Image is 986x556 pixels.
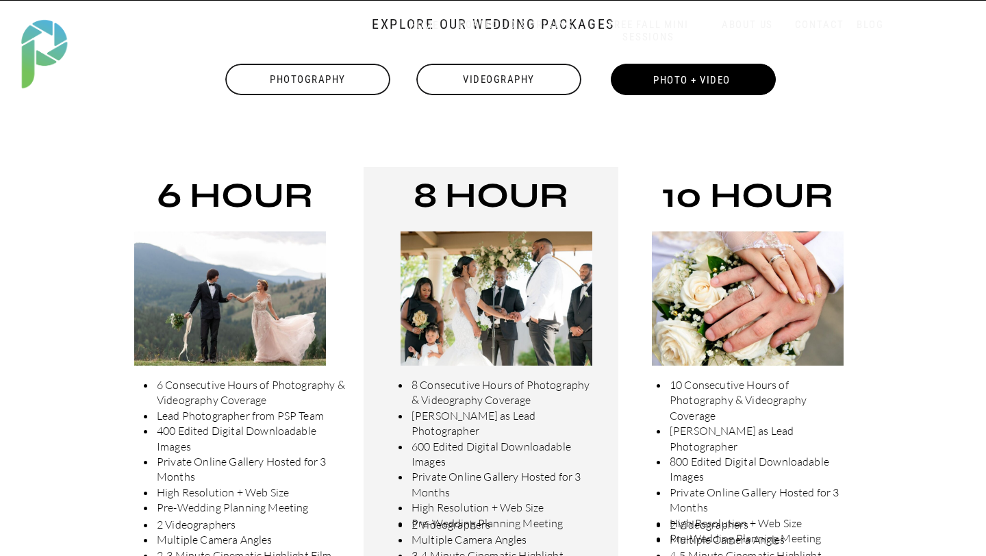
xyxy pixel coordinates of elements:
[139,180,331,221] h3: 6 Hour
[412,516,563,530] span: Pre-Wedding Planning Meeting
[329,16,658,42] h2: Explore our Wedding Packages
[157,518,236,531] span: 2 Videographers
[155,408,351,423] li: Lead Photographer from PSP Team
[792,18,848,31] a: CONTACT
[410,408,590,439] li: [PERSON_NAME] as Lead Photographer
[155,454,351,485] li: Private Online Gallery Hosted for 3 Months
[157,501,308,514] span: Pre-Wedding Planning Meeting
[412,440,571,468] span: 600 Edited Digital Downloadable Images
[670,516,802,530] span: High Resolution + Web Size
[412,518,490,531] span: 2 Videographers
[388,180,594,221] h3: 8 Hour
[412,533,527,546] span: Multiple Camera Angles
[157,533,273,546] span: Multiple Camera Angles
[412,470,581,498] span: Private Online Gallery Hosted for 3 Months
[644,180,850,221] h3: 10 Hour
[668,377,852,423] li: 10 Consecutive Hours of Photography & Videography Coverage
[224,64,392,95] a: Photography
[670,518,748,531] span: 2 Videographers
[155,423,351,454] li: 400 Edited Digital Downloadable Images
[718,18,776,31] a: ABOUT US
[155,377,351,408] li: 6 Consecutive Hours of Photography & Videography Coverage
[157,485,289,499] span: High Resolution + Web Size
[592,18,705,44] a: FREE FALL MINI SESSIONS
[668,423,852,454] li: [PERSON_NAME] as Lead Photographer
[415,64,583,95] a: Videography
[608,64,776,95] div: Photo + Video
[412,501,544,514] span: High Resolution + Web Size
[668,454,852,485] li: 800 Edited Digital Downloadable Images
[670,533,785,546] span: Multiple Camera Angles
[668,485,852,516] li: Private Online Gallery Hosted for 3 Months
[410,377,590,408] li: 8 Consecutive Hours of Photography & Videography Coverage
[453,18,579,31] a: PORTFOLIO & PRICING
[395,19,453,32] a: HOME
[853,18,887,31] a: BLOG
